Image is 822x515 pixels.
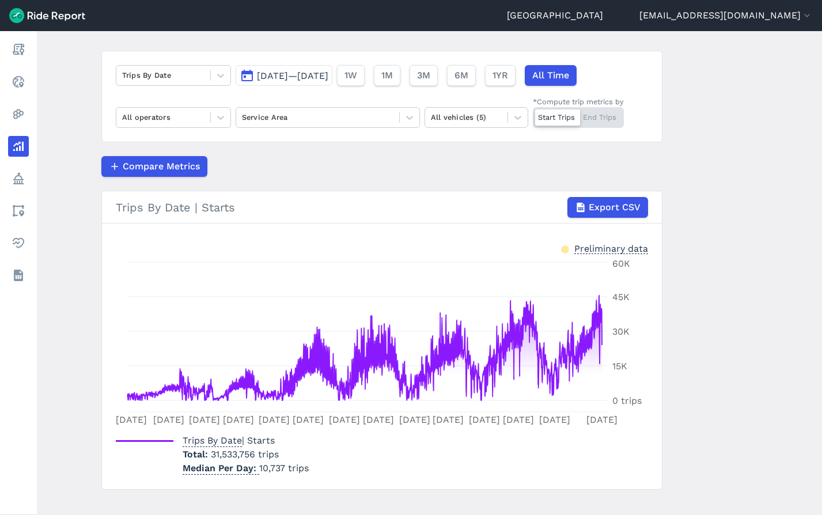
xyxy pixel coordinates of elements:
span: 1W [344,69,357,82]
span: | Starts [183,435,275,446]
a: [GEOGRAPHIC_DATA] [507,9,603,22]
tspan: [DATE] [362,414,393,425]
button: 1M [374,65,400,86]
tspan: 30K [612,326,630,337]
span: Median Per Day [183,459,259,475]
tspan: 0 trips [612,395,642,406]
span: [DATE]—[DATE] [257,70,328,81]
div: Trips By Date | Starts [116,197,648,218]
button: 3M [410,65,438,86]
img: Ride Report [9,8,85,23]
tspan: [DATE] [259,414,290,425]
span: Trips By Date [183,431,242,447]
button: 1YR [485,65,516,86]
a: Analyze [8,136,29,157]
tspan: 45K [612,291,630,302]
tspan: [DATE] [539,414,570,425]
tspan: [DATE] [399,414,430,425]
span: 3M [417,69,430,82]
tspan: [DATE] [293,414,324,425]
p: 10,737 trips [183,461,309,475]
a: Health [8,233,29,253]
button: All Time [525,65,577,86]
tspan: [DATE] [115,414,146,425]
span: 1M [381,69,393,82]
span: 31,533,756 trips [211,449,279,460]
button: 6M [447,65,476,86]
tspan: [DATE] [503,414,534,425]
span: Export CSV [589,200,641,214]
tspan: [DATE] [329,414,360,425]
button: [EMAIL_ADDRESS][DOMAIN_NAME] [639,9,813,22]
a: Heatmaps [8,104,29,124]
tspan: [DATE] [222,414,253,425]
div: Preliminary data [574,242,648,254]
button: 1W [337,65,365,86]
tspan: [DATE] [153,414,184,425]
tspan: [DATE] [188,414,219,425]
tspan: 60K [612,258,630,269]
a: Policy [8,168,29,189]
span: Compare Metrics [123,160,200,173]
tspan: 15K [612,361,627,372]
a: Report [8,39,29,60]
a: Datasets [8,265,29,286]
span: Total [183,449,211,460]
tspan: [DATE] [433,414,464,425]
span: 6M [454,69,468,82]
a: Realtime [8,71,29,92]
button: Export CSV [567,197,648,218]
span: 1YR [493,69,508,82]
tspan: [DATE] [586,414,618,425]
span: All Time [532,69,569,82]
button: [DATE]—[DATE] [236,65,332,86]
div: *Compute trip metrics by [533,96,624,107]
button: Compare Metrics [101,156,207,177]
tspan: [DATE] [469,414,500,425]
a: Areas [8,200,29,221]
